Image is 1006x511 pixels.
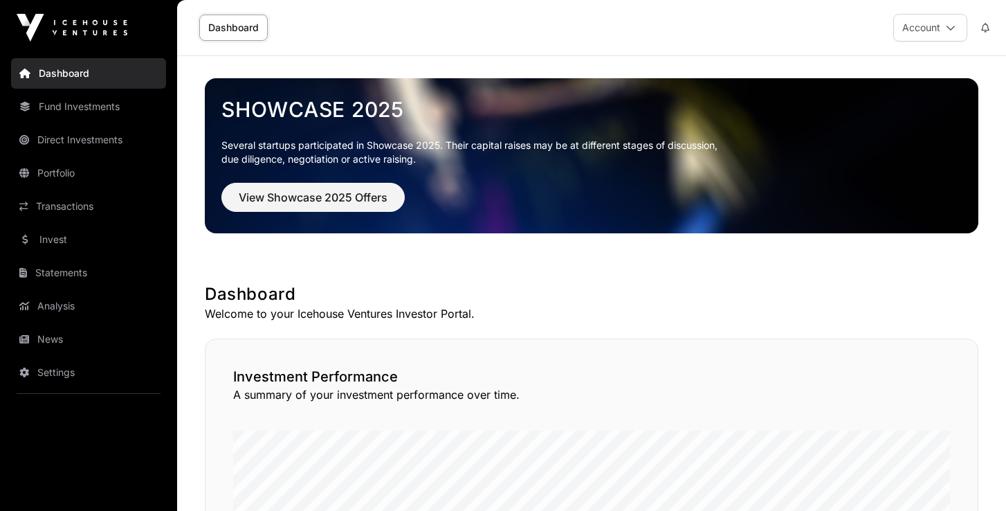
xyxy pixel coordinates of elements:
[233,386,950,403] p: A summary of your investment performance over time.
[205,283,978,305] h1: Dashboard
[11,224,166,255] a: Invest
[17,14,127,42] img: Icehouse Ventures Logo
[205,305,978,322] p: Welcome to your Icehouse Ventures Investor Portal.
[11,158,166,188] a: Portfolio
[893,14,967,42] button: Account
[11,258,166,288] a: Statements
[239,189,387,206] span: View Showcase 2025 Offers
[11,357,166,388] a: Settings
[221,97,962,122] a: Showcase 2025
[11,291,166,321] a: Analysis
[11,191,166,222] a: Transactions
[11,58,166,89] a: Dashboard
[221,183,405,212] button: View Showcase 2025 Offers
[11,91,166,122] a: Fund Investments
[205,78,978,233] img: Showcase 2025
[11,125,166,155] a: Direct Investments
[233,367,950,386] h2: Investment Performance
[221,138,962,166] p: Several startups participated in Showcase 2025. Their capital raises may be at different stages o...
[199,15,268,41] a: Dashboard
[937,445,1006,511] iframe: Chat Widget
[11,324,166,355] a: News
[221,197,405,210] a: View Showcase 2025 Offers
